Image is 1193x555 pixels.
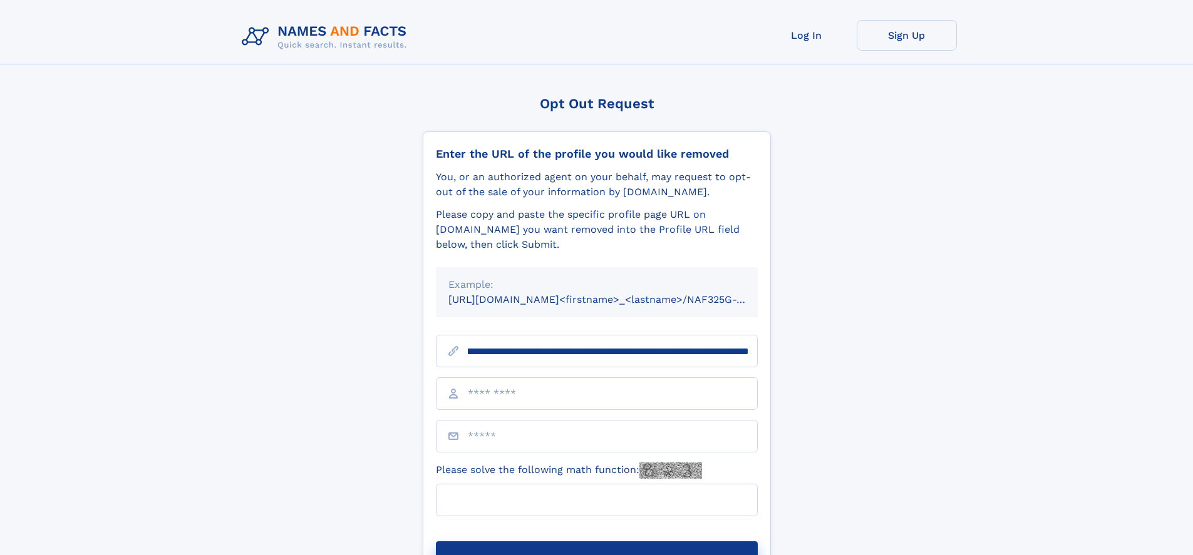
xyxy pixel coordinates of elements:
[423,96,771,111] div: Opt Out Request
[448,277,745,292] div: Example:
[436,170,758,200] div: You, or an authorized agent on your behalf, may request to opt-out of the sale of your informatio...
[757,20,857,51] a: Log In
[857,20,957,51] a: Sign Up
[436,207,758,252] div: Please copy and paste the specific profile page URL on [DOMAIN_NAME] you want removed into the Pr...
[237,20,417,54] img: Logo Names and Facts
[436,462,702,479] label: Please solve the following math function:
[436,147,758,161] div: Enter the URL of the profile you would like removed
[448,293,782,305] small: [URL][DOMAIN_NAME]<firstname>_<lastname>/NAF325G-xxxxxxxx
